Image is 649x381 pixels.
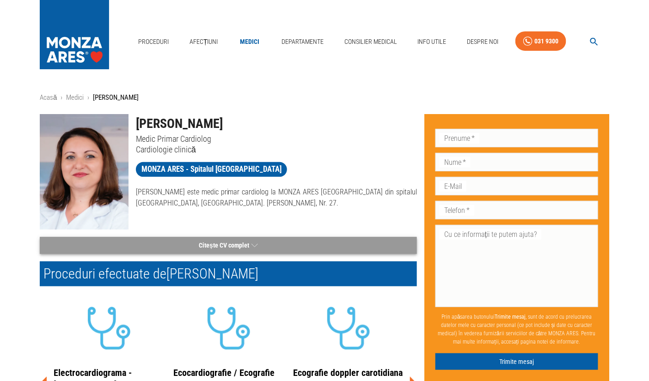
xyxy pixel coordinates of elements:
button: Trimite mesaj [435,353,598,370]
a: Afecțiuni [186,32,222,51]
b: Trimite mesaj [495,314,526,320]
nav: breadcrumb [40,92,609,103]
li: › [87,92,89,103]
a: Acasă [40,93,57,102]
button: Citește CV complet [40,237,417,254]
p: [PERSON_NAME] este medic primar cardiolog la MONZA ARES [GEOGRAPHIC_DATA] din spitalul [GEOGRAPHI... [136,187,417,209]
div: 031 9300 [534,36,558,47]
a: Ecografie doppler carotidiana [293,367,403,378]
a: Despre Noi [463,32,502,51]
p: Medic Primar Cardiolog [136,133,417,144]
a: Info Utile [414,32,450,51]
a: Medici [235,32,264,51]
p: Prin apăsarea butonului , sunt de acord cu prelucrarea datelor mele cu caracter personal (ce pot ... [435,309,598,350]
img: Dr. Raluca Naidin [40,114,129,230]
a: Proceduri [135,32,172,51]
h1: [PERSON_NAME] [136,114,417,133]
h2: Proceduri efectuate de [PERSON_NAME] [40,261,417,286]
a: Departamente [278,32,327,51]
span: MONZA ARES - Spitalul [GEOGRAPHIC_DATA] [136,163,287,175]
p: [PERSON_NAME] [93,92,139,103]
a: MONZA ARES - Spitalul [GEOGRAPHIC_DATA] [136,162,287,177]
a: Medici [66,93,84,102]
li: › [61,92,62,103]
a: 031 9300 [515,31,566,51]
p: Cardiologie clinică [136,144,417,155]
a: Consilier Medical [341,32,401,51]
